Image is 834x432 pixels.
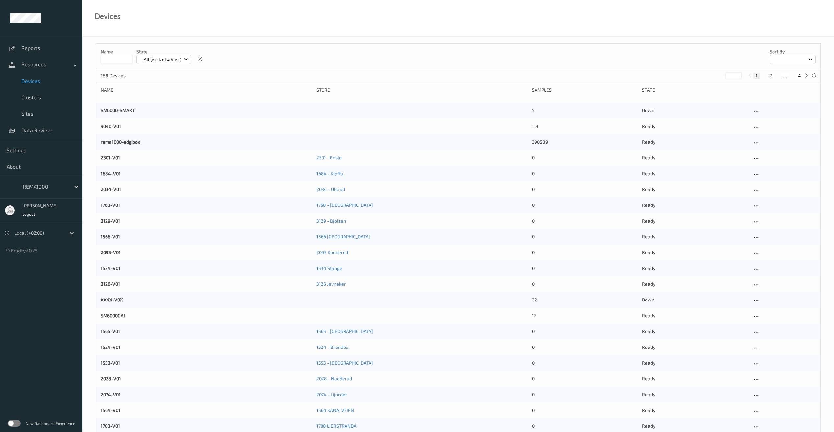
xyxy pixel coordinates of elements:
a: 1768 - [GEOGRAPHIC_DATA] [316,202,373,208]
p: ready [642,265,748,272]
a: 2301-V01 [101,155,120,160]
p: ready [642,139,748,145]
div: 32 [532,297,637,303]
p: ready [642,328,748,335]
div: 0 [532,407,637,414]
div: Store [316,87,527,93]
div: 113 [532,123,637,130]
p: ready [642,312,748,319]
p: ready [642,360,748,366]
div: State [642,87,748,93]
a: 3126 Jevnaker [316,281,346,287]
button: 4 [796,73,803,79]
a: SM6000GAI [101,313,125,318]
div: 12 [532,312,637,319]
div: 0 [532,249,637,256]
p: State [136,48,191,55]
div: 0 [532,202,637,208]
button: 2 [767,73,774,79]
p: ready [642,281,748,287]
a: 2034 - Ulsrud [316,186,345,192]
div: 0 [532,375,637,382]
div: 0 [532,360,637,366]
div: 0 [532,423,637,429]
a: 2301 - Ensjø [316,155,342,160]
div: 0 [532,186,637,193]
p: Sort by [770,48,816,55]
p: ready [642,155,748,161]
a: 1708 LIERSTRANDA [316,423,357,429]
a: XXXX-V0X [101,297,123,302]
p: down [642,107,748,114]
p: ready [642,249,748,256]
div: Samples [532,87,637,93]
p: Name [101,48,133,55]
button: 1 [753,73,760,79]
a: 1534 Stange [316,265,342,271]
div: 0 [532,344,637,350]
div: Devices [95,13,121,20]
div: Name [101,87,312,93]
a: 1524-V01 [101,344,120,350]
a: 1684 - Kløfta [316,171,343,176]
p: All (excl. disabled) [141,56,184,63]
p: ready [642,233,748,240]
div: 0 [532,391,637,398]
a: 1566-V01 [101,234,120,239]
a: 2034-V01 [101,186,121,192]
p: ready [642,218,748,224]
p: ready [642,202,748,208]
div: 0 [532,233,637,240]
p: ready [642,344,748,350]
p: ready [642,423,748,429]
p: ready [642,375,748,382]
a: 1566 [GEOGRAPHIC_DATA] [316,234,370,239]
a: 1553 - [GEOGRAPHIC_DATA] [316,360,373,366]
a: 2028-V01 [101,376,121,381]
a: 3129-V01 [101,218,120,224]
a: 1565 - [GEOGRAPHIC_DATA] [316,328,373,334]
div: 0 [532,155,637,161]
a: 1564 KANALVEIEN [316,407,354,413]
a: 1565-V01 [101,328,120,334]
a: 2028 - Nadderud [316,376,352,381]
a: 1524 - Brandbu [316,344,348,350]
p: ready [642,186,748,193]
p: ready [642,407,748,414]
div: 0 [532,265,637,272]
a: 9040-V01 [101,123,121,129]
div: 0 [532,170,637,177]
a: 1684-V01 [101,171,121,176]
button: ... [781,73,789,79]
div: 0 [532,328,637,335]
a: 2093 Konnerud [316,250,348,255]
a: 1768-V01 [101,202,120,208]
a: 3129 - Bjølsen [316,218,346,224]
a: rema1000-edgibox [101,139,140,145]
a: SM6000-SMART [101,108,135,113]
p: ready [642,170,748,177]
div: 5 [532,107,637,114]
a: 1553-V01 [101,360,120,366]
div: 0 [532,281,637,287]
div: 390589 [532,139,637,145]
div: 0 [532,218,637,224]
p: down [642,297,748,303]
a: 1708-V01 [101,423,120,429]
a: 2074-V01 [101,392,121,397]
a: 1564-V01 [101,407,120,413]
p: 188 Devices [101,72,150,79]
p: ready [642,123,748,130]
a: 3126-V01 [101,281,120,287]
p: ready [642,391,748,398]
a: 1534-V01 [101,265,120,271]
a: 2093-V01 [101,250,121,255]
a: 2074 - Lijordet [316,392,347,397]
